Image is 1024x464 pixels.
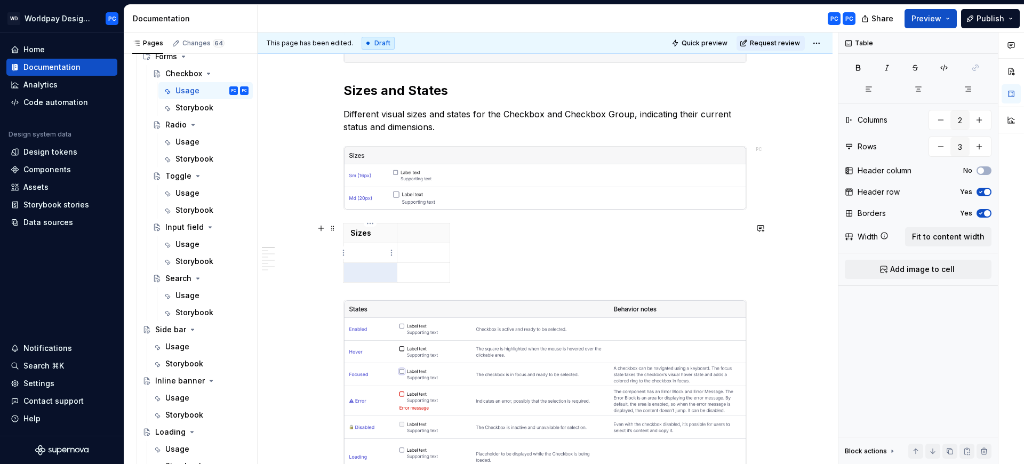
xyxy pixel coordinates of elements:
[350,228,390,238] p: Sizes
[148,441,253,458] a: Usage
[756,145,762,154] div: PC
[905,9,957,28] button: Preview
[138,48,253,65] div: Forms
[6,340,117,357] button: Notifications
[6,76,117,93] a: Analytics
[23,343,72,354] div: Notifications
[165,393,189,403] div: Usage
[175,102,213,113] div: Storybook
[23,44,45,55] div: Home
[175,154,213,164] div: Storybook
[23,79,58,90] div: Analytics
[890,264,955,275] span: Add image to cell
[362,37,395,50] div: Draft
[158,202,253,219] a: Storybook
[138,321,253,338] a: Side bar
[856,9,900,28] button: Share
[977,13,1004,24] span: Publish
[6,94,117,111] a: Code automation
[23,396,84,406] div: Contact support
[845,260,991,279] button: Add image to cell
[960,209,972,218] label: Yes
[155,375,205,386] div: Inline banner
[165,410,203,420] div: Storybook
[165,68,202,79] div: Checkbox
[6,41,117,58] a: Home
[23,217,73,228] div: Data sources
[148,65,253,82] a: Checkbox
[6,59,117,76] a: Documentation
[175,256,213,267] div: Storybook
[175,239,199,250] div: Usage
[148,406,253,423] a: Storybook
[175,290,199,301] div: Usage
[858,141,877,152] div: Rows
[858,231,878,242] div: Width
[23,164,71,175] div: Components
[165,341,189,352] div: Usage
[148,389,253,406] a: Usage
[231,85,236,96] div: PC
[165,119,187,130] div: Radio
[6,375,117,392] a: Settings
[155,427,186,437] div: Loading
[6,143,117,161] a: Design tokens
[23,199,89,210] div: Storybook stories
[6,393,117,410] button: Contact support
[845,444,897,459] div: Block actions
[871,13,893,24] span: Share
[242,85,247,96] div: PC
[25,13,93,24] div: Worldpay Design System
[6,357,117,374] button: Search ⌘K
[23,62,81,73] div: Documentation
[165,358,203,369] div: Storybook
[963,166,972,175] label: No
[682,39,727,47] span: Quick preview
[858,187,900,197] div: Header row
[7,12,20,25] div: WD
[148,338,253,355] a: Usage
[213,39,225,47] span: 64
[858,165,911,176] div: Header column
[266,39,353,47] span: This page has been edited.
[344,147,746,210] img: 0adb6e5f-aa0a-4302-9d84-607c8c2acba2.png
[6,410,117,427] button: Help
[668,36,732,51] button: Quick preview
[737,36,805,51] button: Request review
[148,219,253,236] a: Input field
[23,147,77,157] div: Design tokens
[175,85,199,96] div: Usage
[35,445,89,455] svg: Supernova Logo
[845,447,887,455] div: Block actions
[155,51,177,62] div: Forms
[165,171,191,181] div: Toggle
[905,227,991,246] button: Fit to content width
[912,231,985,242] span: Fit to content width
[158,185,253,202] a: Usage
[830,14,838,23] div: PC
[182,39,225,47] div: Changes
[158,99,253,116] a: Storybook
[911,13,941,24] span: Preview
[165,222,204,233] div: Input field
[148,167,253,185] a: Toggle
[158,133,253,150] a: Usage
[23,378,54,389] div: Settings
[858,208,886,219] div: Borders
[845,14,853,23] div: PC
[165,444,189,454] div: Usage
[23,97,88,108] div: Code automation
[148,355,253,372] a: Storybook
[175,137,199,147] div: Usage
[6,196,117,213] a: Storybook stories
[158,287,253,304] a: Usage
[138,423,253,441] a: Loading
[343,82,747,99] h2: Sizes and States
[23,413,41,424] div: Help
[148,116,253,133] a: Radio
[175,307,213,318] div: Storybook
[108,14,116,23] div: PC
[165,273,191,284] div: Search
[148,270,253,287] a: Search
